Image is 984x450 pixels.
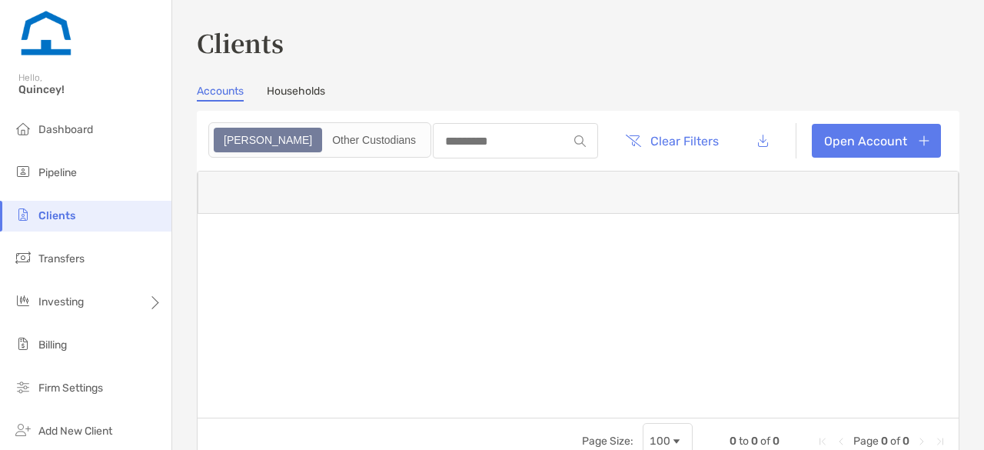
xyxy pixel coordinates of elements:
div: Page Size: [582,435,633,448]
span: Transfers [38,252,85,265]
img: Zoe Logo [18,6,74,62]
span: Pipeline [38,166,77,179]
button: Clear Filters [613,124,730,158]
a: Open Account [812,124,941,158]
a: Households [267,85,325,102]
img: add_new_client icon [14,421,32,439]
div: 100 [650,435,670,448]
span: Add New Client [38,425,112,438]
span: 0 [751,435,758,448]
div: Last Page [934,435,946,448]
img: clients icon [14,205,32,224]
img: firm-settings icon [14,378,32,396]
h3: Clients [197,25,959,60]
div: Next Page [916,435,928,448]
div: Zoe [215,129,321,151]
span: Quincey! [18,83,162,96]
span: Clients [38,209,75,222]
span: Dashboard [38,123,93,136]
span: Investing [38,295,84,308]
span: 0 [903,435,909,448]
div: First Page [816,435,829,448]
a: Accounts [197,85,244,102]
span: Page [853,435,879,448]
span: to [739,435,749,448]
span: Firm Settings [38,382,103,395]
div: Previous Page [835,435,847,448]
span: of [760,435,770,448]
img: investing icon [14,292,32,310]
img: billing icon [14,335,32,353]
img: transfers icon [14,248,32,267]
span: 0 [881,435,888,448]
img: dashboard icon [14,119,32,138]
span: of [890,435,900,448]
img: pipeline icon [14,162,32,181]
div: Other Custodians [324,129,424,151]
span: 0 [730,435,736,448]
span: Billing [38,338,67,352]
div: segmented control [208,122,431,158]
span: 0 [773,435,780,448]
img: input icon [574,135,586,147]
